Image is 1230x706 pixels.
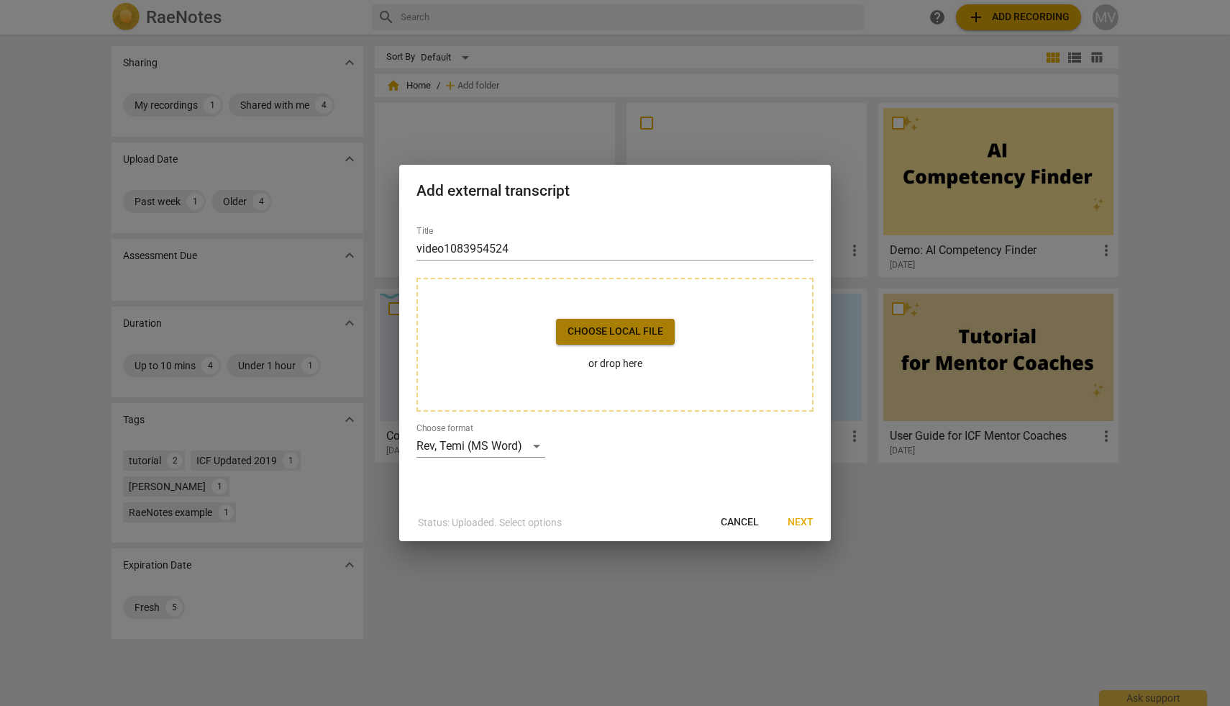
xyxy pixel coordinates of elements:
button: Choose local file [556,319,675,345]
span: Choose local file [568,325,663,339]
h2: Add external transcript [416,182,814,200]
div: Rev, Temi (MS Word) [416,435,545,458]
label: Choose format [416,424,473,433]
span: Cancel [721,515,759,530]
label: Title [416,227,433,235]
button: Next [776,510,825,535]
p: or drop here [556,356,675,371]
p: Status: Uploaded. Select options [418,515,562,530]
button: Cancel [709,510,770,535]
span: Next [788,515,814,530]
